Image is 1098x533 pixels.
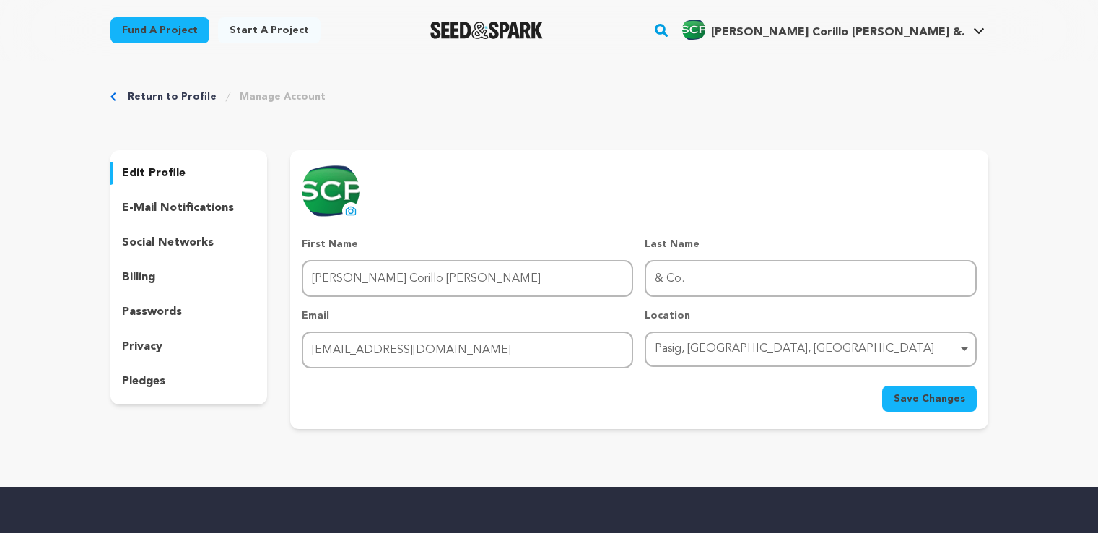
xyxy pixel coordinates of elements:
div: Breadcrumb [110,90,988,104]
p: First Name [302,237,633,251]
p: pledges [122,373,165,390]
p: edit profile [122,165,186,182]
a: Return to Profile [128,90,217,104]
button: edit profile [110,162,268,185]
span: Save Changes [894,391,965,406]
p: passwords [122,303,182,321]
button: e-mail notifications [110,196,268,220]
span: Sison Corillo Parone &.'s Profile [679,15,988,45]
button: passwords [110,300,268,324]
div: Sison Corillo Parone &.'s Profile [682,18,964,41]
button: social networks [110,231,268,254]
a: Sison Corillo Parone &.'s Profile [679,15,988,41]
a: Seed&Spark Homepage [430,22,544,39]
p: Email [302,308,633,323]
button: Save Changes [882,386,977,412]
p: Location [645,308,976,323]
input: Email [302,331,633,368]
img: Seed&Spark Logo Dark Mode [430,22,544,39]
button: billing [110,266,268,289]
input: First Name [302,260,633,297]
button: pledges [110,370,268,393]
span: [PERSON_NAME] Corillo [PERSON_NAME] &. [711,27,964,38]
p: Last Name [645,237,976,251]
a: Manage Account [240,90,326,104]
p: social networks [122,234,214,251]
a: Fund a project [110,17,209,43]
p: privacy [122,338,162,355]
img: 8429b2c652d11f9b.png [682,18,705,41]
p: e-mail notifications [122,199,234,217]
p: billing [122,269,155,286]
input: Last Name [645,260,976,297]
button: privacy [110,335,268,358]
a: Start a project [218,17,321,43]
div: Pasig, [GEOGRAPHIC_DATA], [GEOGRAPHIC_DATA] [655,339,957,360]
